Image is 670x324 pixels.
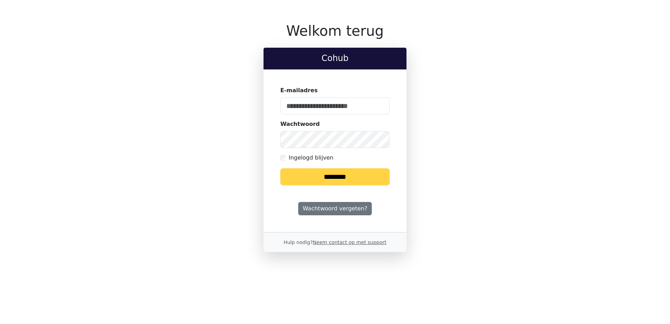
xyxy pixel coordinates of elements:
small: Hulp nodig? [283,239,387,245]
h2: Cohub [269,53,401,63]
a: Neem contact op met support [313,239,386,245]
label: E-mailadres [280,86,318,95]
h1: Welkom terug [264,22,406,39]
label: Ingelogd blijven [289,154,333,162]
label: Wachtwoord [280,120,320,128]
a: Wachtwoord vergeten? [298,202,372,215]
